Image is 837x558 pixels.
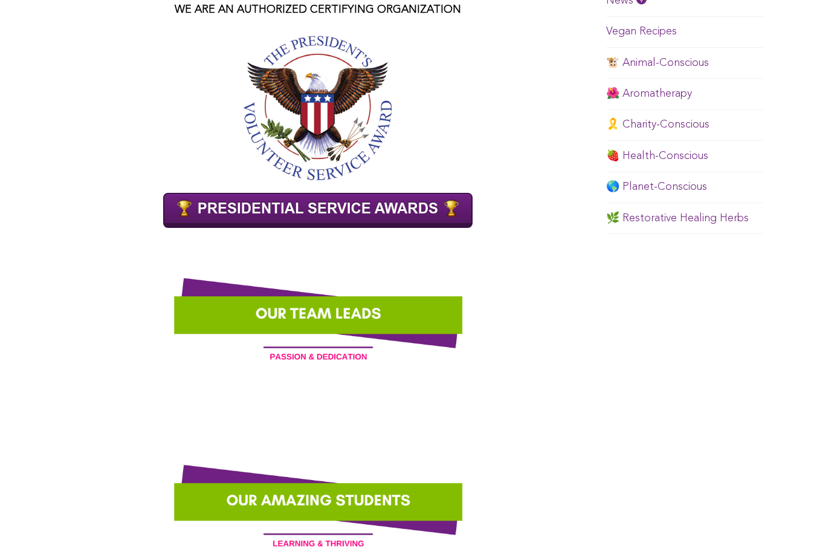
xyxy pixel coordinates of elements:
[777,500,837,558] iframe: Chat Widget
[606,88,692,99] a: 🌺 Aromatherapy
[606,151,708,161] a: 🍓 Health-Conscious
[606,119,709,130] a: 🎗️ Charity-Conscious
[163,193,473,228] img: PRESIDENTIAL SERVICE AWARDS
[606,213,749,224] a: 🌿 Restorative Healing Herbs
[243,36,393,181] img: pvsa-logo-2x
[606,181,707,192] a: 🌎 Planet-Conscious
[74,252,562,374] img: Dream-Team-Team-Leaders-Title-Banner-Assuaged
[606,57,709,68] a: 🐮 Animal-Conscious
[606,26,677,37] a: Vegan Recipes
